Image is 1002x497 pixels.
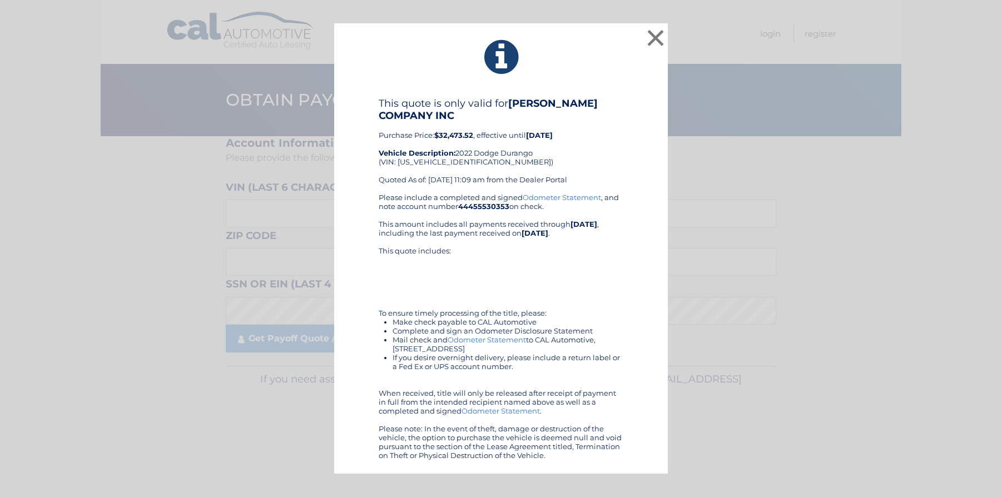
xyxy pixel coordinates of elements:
a: Odometer Statement [448,335,526,344]
a: Odometer Statement [462,406,540,415]
b: [DATE] [522,228,548,237]
b: [PERSON_NAME] COMPANY INC [379,97,598,122]
a: Odometer Statement [523,193,601,202]
div: Purchase Price: , effective until 2022 Dodge Durango (VIN: [US_VEHICLE_IDENTIFICATION_NUMBER]) Qu... [379,97,623,193]
li: Complete and sign an Odometer Disclosure Statement [393,326,623,335]
li: Make check payable to CAL Automotive [393,317,623,326]
b: $32,473.52 [434,131,473,140]
li: Mail check and to CAL Automotive, [STREET_ADDRESS] [393,335,623,353]
b: 44455530353 [458,202,509,211]
li: If you desire overnight delivery, please include a return label or a Fed Ex or UPS account number. [393,353,623,371]
h4: This quote is only valid for [379,97,623,122]
button: × [644,27,667,49]
div: Please include a completed and signed , and note account number on check. This amount includes al... [379,193,623,460]
b: [DATE] [526,131,553,140]
strong: Vehicle Description: [379,148,455,157]
div: This quote includes: [379,246,623,282]
b: [DATE] [571,220,597,228]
